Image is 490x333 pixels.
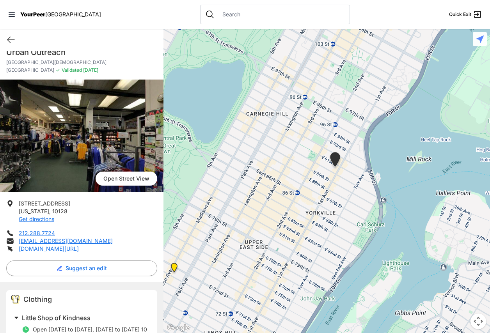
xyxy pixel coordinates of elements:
[19,208,49,214] span: [US_STATE]
[49,208,51,214] span: ,
[449,11,471,18] span: Quick Exit
[96,172,157,186] span: Open Street View
[6,67,54,73] span: [GEOGRAPHIC_DATA]
[20,12,101,17] a: YourPeer[GEOGRAPHIC_DATA]
[20,11,45,18] span: YourPeer
[19,245,79,252] a: [DOMAIN_NAME][URL]
[56,67,60,73] span: ✓
[22,314,91,322] span: Little Shop of Kindness
[19,230,55,236] a: 212.288.7724
[328,152,342,170] div: Avenue Church
[82,67,98,73] span: [DATE]
[169,263,179,275] div: Manhattan
[6,260,157,276] button: Suggest an edit
[66,264,107,272] span: Suggest an edit
[52,208,67,214] span: 10128
[470,314,486,329] button: Map camera controls
[165,323,191,333] a: Open this area in Google Maps (opens a new window)
[6,47,157,58] h1: Urban Outreach
[19,216,54,222] a: Get directions
[165,323,191,333] img: Google
[23,295,52,303] span: Clothing
[62,67,82,73] span: Validated
[19,200,70,207] span: [STREET_ADDRESS]
[45,11,101,18] span: [GEOGRAPHIC_DATA]
[449,10,482,19] a: Quick Exit
[6,59,157,66] p: [GEOGRAPHIC_DATA][DEMOGRAPHIC_DATA]
[19,237,113,244] a: [EMAIL_ADDRESS][DOMAIN_NAME]
[218,11,345,18] input: Search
